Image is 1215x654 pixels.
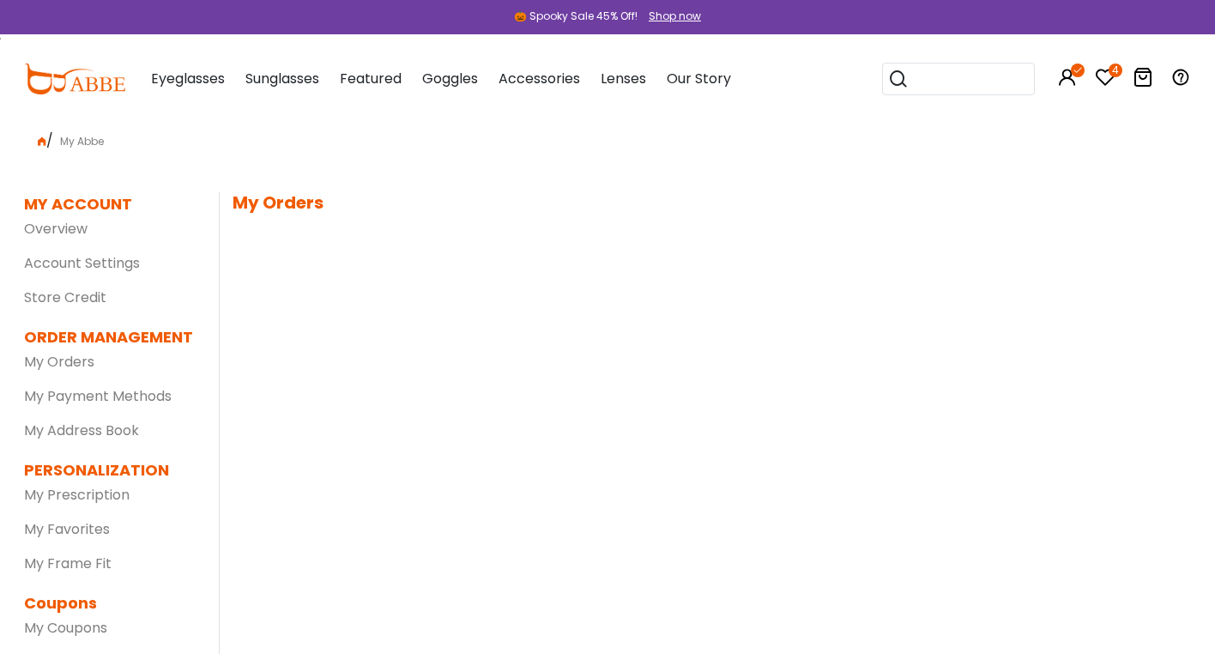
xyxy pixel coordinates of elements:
[38,137,46,146] img: home.png
[24,485,130,505] a: My Prescription
[53,134,111,148] span: My Abbe
[24,192,132,215] dt: MY ACCOUNT
[24,421,139,440] a: My Address Book
[24,124,1191,151] div: /
[422,69,478,88] span: Goggles
[245,69,319,88] span: Sunglasses
[24,519,110,539] a: My Favorites
[667,69,731,88] span: Our Story
[340,69,402,88] span: Featured
[649,9,701,24] div: Shop now
[1095,70,1115,90] a: 4
[514,9,638,24] div: 🎃 Spooky Sale 45% Off!
[24,591,193,615] dt: Coupons
[24,325,193,348] dt: ORDER MANAGEMENT
[151,69,225,88] span: Eyeglasses
[24,288,106,307] a: Store Credit
[1109,64,1122,77] i: 4
[601,69,646,88] span: Lenses
[24,253,140,273] a: Account Settings
[24,352,94,372] a: My Orders
[24,64,125,94] img: abbeglasses.com
[640,9,701,23] a: Shop now
[24,554,112,573] a: My Frame Fit
[499,69,580,88] span: Accessories
[24,458,193,481] dt: PERSONALIZATION
[233,192,1191,213] h5: My Orders
[24,219,88,239] a: Overview
[24,618,107,638] a: My Coupons
[24,386,172,406] a: My Payment Methods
